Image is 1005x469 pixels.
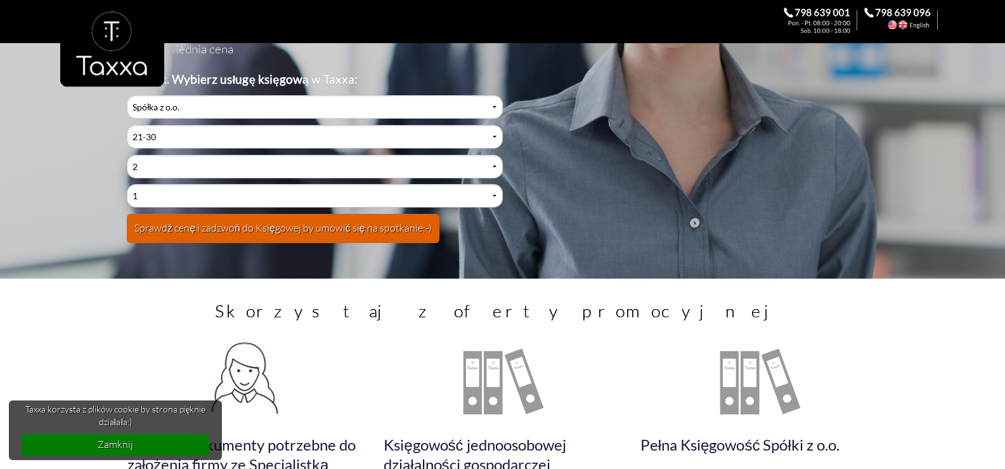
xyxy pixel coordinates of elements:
[864,8,945,33] div: Call the Accountant. 798 639 096
[127,95,502,251] div: Cennik Usług Księgowych Przyjaznej Księgowej w Biurze Rachunkowym Taxxa
[127,214,439,243] button: Sprawdź cenę i zadzwoń do Księgowej by umówić się na spotkanie:-)
[9,400,222,460] div: cookieconsent
[708,331,810,432] div: Poznaj cennik Pełnej Księgowości Spółki z o.o.
[784,8,864,33] div: Zadzwoń do Księgowej. 798 639 001
[22,403,210,428] span: Taxxa korzysta z plików cookie by strona pięknie działała:)
[195,331,297,432] div: Wypełnij dokumenty potrzebne do założenia firmy z Księgową Taxxa
[640,435,878,456] h4: Pełna Księgowość Spółki z o.o.
[22,434,210,455] a: dismiss cookie message
[451,331,553,432] div: Poznaj cennik księgowości jednoosobowej działalności gospodarczej
[174,300,831,322] h3: Skorzystaj z oferty promocyjnej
